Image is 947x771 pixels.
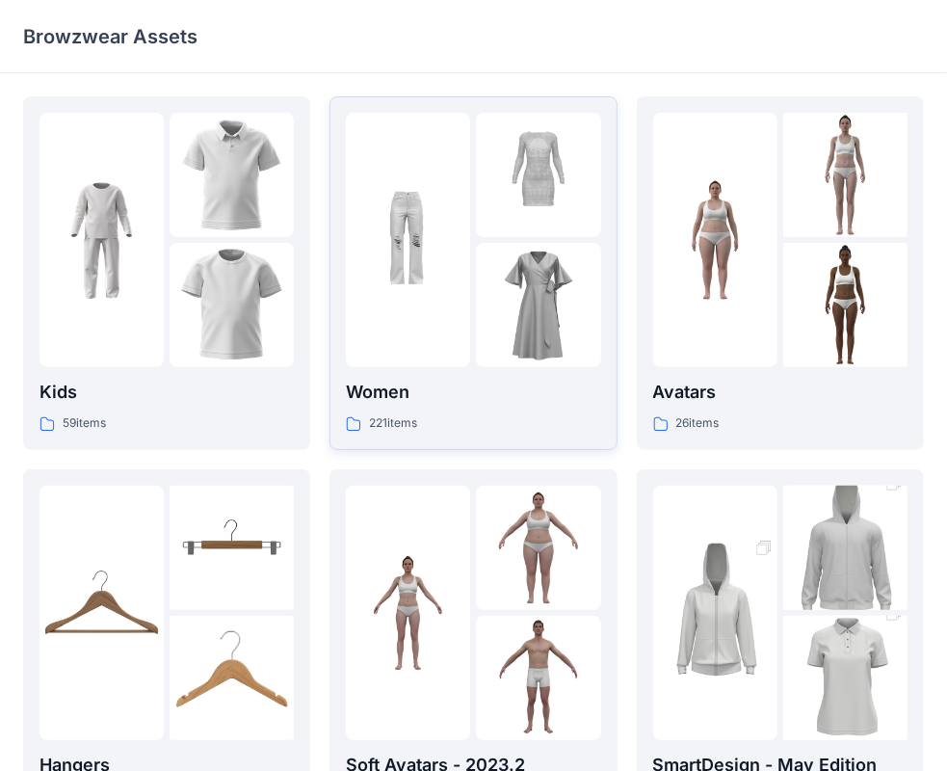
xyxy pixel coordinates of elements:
img: folder 1 [346,178,470,303]
a: folder 1folder 2folder 3Avatars26items [637,96,924,450]
img: folder 2 [476,486,600,610]
img: folder 2 [783,113,908,237]
a: folder 1folder 2folder 3Kids59items [23,96,310,450]
img: folder 2 [476,113,600,237]
img: folder 3 [476,243,600,367]
img: folder 1 [653,178,777,303]
img: folder 2 [170,486,294,610]
img: folder 1 [653,519,777,706]
img: folder 1 [39,550,164,675]
p: Women [346,379,600,406]
p: 59 items [63,413,106,434]
img: folder 2 [170,113,294,237]
img: folder 3 [783,243,908,367]
p: 221 items [369,413,417,434]
img: folder 2 [783,455,908,642]
img: folder 1 [39,178,164,303]
img: folder 3 [476,616,600,740]
p: Browzwear Assets [23,23,197,50]
p: Kids [39,379,294,406]
p: Avatars [653,379,908,406]
img: folder 1 [346,550,470,675]
a: folder 1folder 2folder 3Women221items [329,96,617,450]
img: folder 3 [170,616,294,740]
p: 26 items [676,413,720,434]
img: folder 3 [170,243,294,367]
